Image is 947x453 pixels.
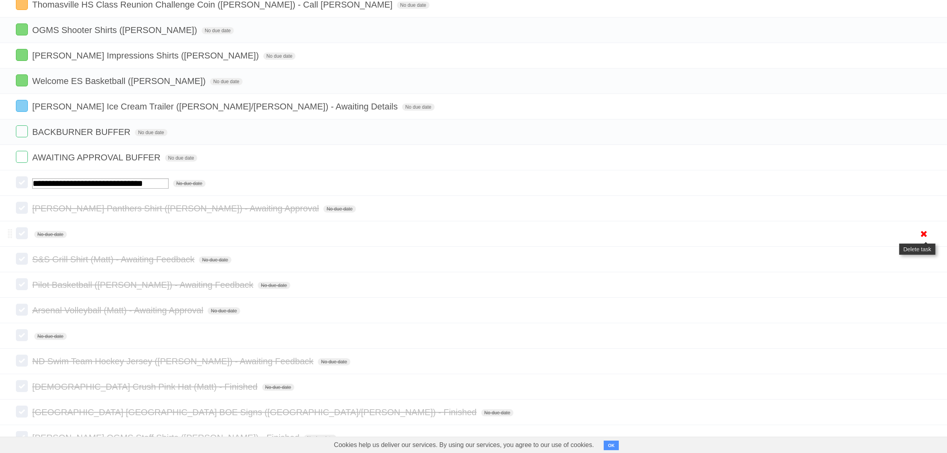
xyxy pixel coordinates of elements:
span: ND Swim Team Hockey Jersey ([PERSON_NAME]) - Awaiting Feedback [32,356,315,366]
span: No due date [165,154,197,162]
label: Done [16,406,28,418]
span: BACKBURNER BUFFER [32,127,132,137]
span: No due date [481,409,513,416]
label: Done [16,23,28,35]
span: Arsenal Volleyball (Matt) - Awaiting Approval [32,305,205,315]
span: Cookies help us deliver our services. By using our services, you agree to our use of cookies. [326,437,602,453]
span: No due date [323,205,356,213]
span: [GEOGRAPHIC_DATA] [GEOGRAPHIC_DATA] BOE Signs ([GEOGRAPHIC_DATA]/[PERSON_NAME]) - Finished [32,407,478,417]
span: Welcome ES Basketball ([PERSON_NAME]) [32,76,208,86]
label: Done [16,151,28,163]
span: No due date [202,27,234,34]
label: Done [16,74,28,86]
label: Done [16,49,28,61]
label: Done [16,355,28,367]
span: No due date [173,180,205,187]
span: No due date [135,129,167,136]
label: Done [16,100,28,112]
span: AWAITING APPROVAL BUFFER [32,152,162,162]
label: Done [16,227,28,239]
span: S&S Grill Shirt (Matt) - Awaiting Feedback [32,254,196,264]
span: Pilot Basketball ([PERSON_NAME]) - Awaiting Feedback [32,280,255,290]
span: No due date [318,358,350,365]
button: OK [604,441,619,450]
label: Done [16,431,28,443]
span: [PERSON_NAME] Ice Cream Trailer ([PERSON_NAME]/[PERSON_NAME]) - Awaiting Details [32,102,400,111]
label: Done [16,304,28,316]
span: No due date [262,384,294,391]
label: Done [16,380,28,392]
label: Done [16,176,28,188]
label: Done [16,125,28,137]
label: Done [16,329,28,341]
span: No due date [397,2,429,9]
span: [DEMOGRAPHIC_DATA] Crush Pink Hat (Matt) - Finished [32,382,259,392]
span: [PERSON_NAME] OGMS Staff Shirts ([PERSON_NAME]) - Finished [32,433,301,443]
span: No due date [258,282,290,289]
span: [PERSON_NAME] Panthers Shirt ([PERSON_NAME]) - Awaiting Approval [32,203,321,213]
span: No due date [304,435,336,442]
span: OGMS Shooter Shirts ([PERSON_NAME]) [32,25,199,35]
span: No due date [208,307,240,314]
span: No due date [263,53,296,60]
span: No due date [34,231,66,238]
span: No due date [210,78,242,85]
label: Done [16,278,28,290]
span: No due date [34,333,66,340]
span: No due date [199,256,231,264]
span: No due date [402,103,434,111]
span: [PERSON_NAME] Impressions Shirts ([PERSON_NAME]) [32,51,261,61]
label: Done [16,253,28,265]
label: Done [16,202,28,214]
